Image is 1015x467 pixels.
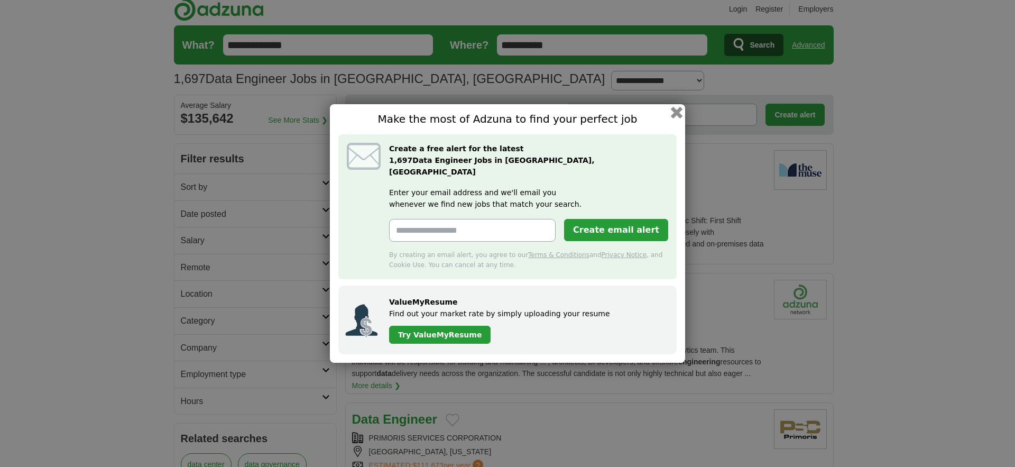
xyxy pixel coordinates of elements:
a: Try ValueMyResume [389,326,491,344]
span: 1,697 [389,154,412,166]
button: Create email alert [564,219,668,241]
h2: Create a free alert for the latest [389,143,668,178]
label: Enter your email address and we'll email you whenever we find new jobs that match your search. [389,187,668,210]
h1: Make the most of Adzuna to find your perfect job [338,113,677,126]
a: Terms & Conditions [528,251,589,259]
img: icon_email.svg [347,143,381,170]
h2: ValueMyResume [389,296,666,308]
strong: Data Engineer Jobs in [GEOGRAPHIC_DATA], [GEOGRAPHIC_DATA] [389,156,594,176]
div: By creating an email alert, you agree to our and , and Cookie Use. You can cancel at any time. [389,250,668,270]
p: Find out your market rate by simply uploading your resume [389,308,666,319]
a: Privacy Notice [602,251,647,259]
